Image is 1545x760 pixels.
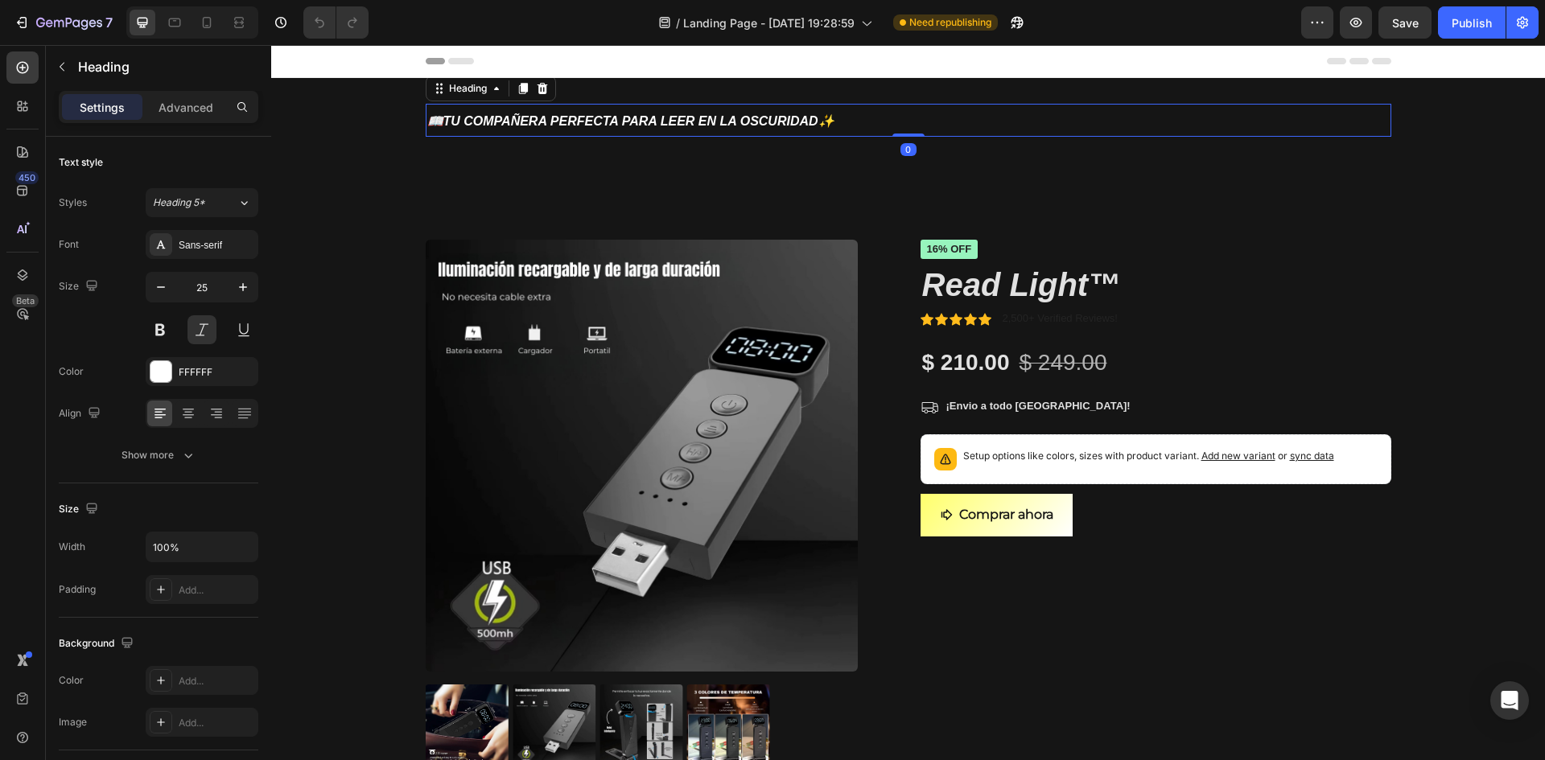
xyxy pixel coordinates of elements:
[59,276,101,298] div: Size
[179,365,254,380] div: FFFFFF
[731,267,847,281] p: 2,500+ Verified Reviews!
[59,403,104,425] div: Align
[649,217,1120,262] h1: Read Light™
[179,674,254,688] div: Add...
[649,302,740,334] div: $ 210.00
[59,499,101,520] div: Size
[675,355,859,368] p: ¡Envio a todo [GEOGRAPHIC_DATA]!
[909,15,991,30] span: Need republishing
[683,14,855,31] span: Landing Page - [DATE] 19:28:59
[59,715,87,729] div: Image
[1490,681,1529,720] div: Open Intercom Messenger
[59,540,85,554] div: Width
[59,582,96,597] div: Padding
[688,458,782,482] p: Comprar ahora
[15,171,39,184] div: 450
[59,155,103,170] div: Text style
[1004,405,1063,417] span: or
[179,716,254,730] div: Add...
[271,45,1545,760] iframe: Design area
[1378,6,1432,39] button: Save
[649,449,801,491] button: <p>Comprar ahora</p>
[303,6,369,39] div: Undo/Redo
[1392,16,1419,30] span: Save
[59,441,258,470] button: Show more
[122,447,196,463] div: Show more
[6,6,120,39] button: 7
[1019,405,1063,417] span: sync data
[105,13,113,32] p: 7
[1438,6,1506,39] button: Publish
[59,364,84,379] div: Color
[153,195,205,210] span: Heading 5*
[179,238,254,253] div: Sans-serif
[59,195,87,210] div: Styles
[80,99,125,116] p: Settings
[676,14,680,31] span: /
[12,294,39,307] div: Beta
[146,188,258,217] button: Heading 5*
[930,405,1004,417] span: Add new variant
[146,532,257,561] input: Auto
[78,57,252,76] p: Heading
[179,583,254,598] div: Add...
[629,98,645,111] div: 0
[59,633,137,655] div: Background
[747,302,838,334] div: $ 249.00
[692,403,1063,419] p: Setup options like colors, sizes with product variant.
[59,237,79,252] div: Font
[159,99,213,116] p: Advanced
[1452,14,1492,31] div: Publish
[649,195,707,215] pre: 16% off
[59,673,84,688] div: Color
